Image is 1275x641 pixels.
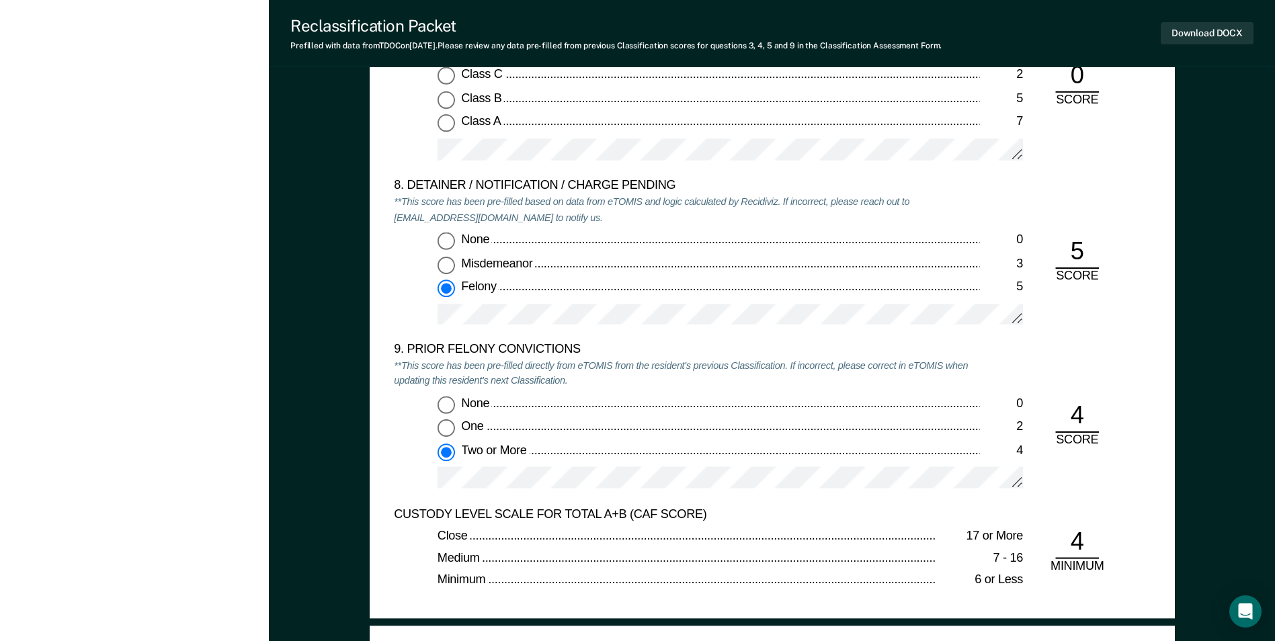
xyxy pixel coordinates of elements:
[461,91,504,104] span: Class B
[438,256,455,273] input: Misdemeanor3
[979,419,1023,435] div: 2
[936,528,1023,544] div: 17 or More
[438,280,455,297] input: Felony5
[461,232,492,245] span: None
[438,443,455,460] input: Two or More4
[438,419,455,437] input: One2
[979,115,1023,131] div: 7
[290,16,942,36] div: Reclassification Packet
[461,419,486,433] span: One
[438,572,488,586] span: Minimum
[438,115,455,132] input: Class A7
[979,280,1023,296] div: 5
[438,91,455,108] input: Class B5
[1055,60,1099,93] div: 0
[461,67,505,81] span: Class C
[438,395,455,413] input: None0
[979,91,1023,107] div: 5
[1229,595,1262,628] div: Open Intercom Messenger
[394,507,979,523] div: CUSTODY LEVEL SCALE FOR TOTAL A+B (CAF SCORE)
[979,395,1023,411] div: 0
[461,280,499,293] span: Felony
[438,528,470,542] span: Close
[936,550,1023,566] div: 7 - 16
[1044,93,1110,109] div: SCORE
[290,41,942,50] div: Prefilled with data from TDOC on [DATE] . Please review any data pre-filled from previous Classif...
[1044,269,1110,285] div: SCORE
[461,395,492,409] span: None
[394,196,909,224] em: **This score has been pre-filled based on data from eTOMIS and logic calculated by Recidiviz. If ...
[438,550,482,564] span: Medium
[438,67,455,85] input: Class C2
[394,359,968,387] em: **This score has been pre-filled directly from eTOMIS from the resident's previous Classification...
[979,67,1023,83] div: 2
[438,232,455,249] input: None0
[394,179,979,195] div: 8. DETAINER / NOTIFICATION / CHARGE PENDING
[1055,400,1099,433] div: 4
[461,115,503,128] span: Class A
[1044,559,1110,575] div: MINIMUM
[461,256,535,269] span: Misdemeanor
[1161,22,1253,44] button: Download DOCX
[1055,526,1099,559] div: 4
[979,443,1023,459] div: 4
[979,232,1023,248] div: 0
[394,342,979,358] div: 9. PRIOR FELONY CONVICTIONS
[461,443,529,456] span: Two or More
[1044,433,1110,449] div: SCORE
[936,572,1023,589] div: 6 or Less
[1055,236,1099,269] div: 5
[979,256,1023,272] div: 3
